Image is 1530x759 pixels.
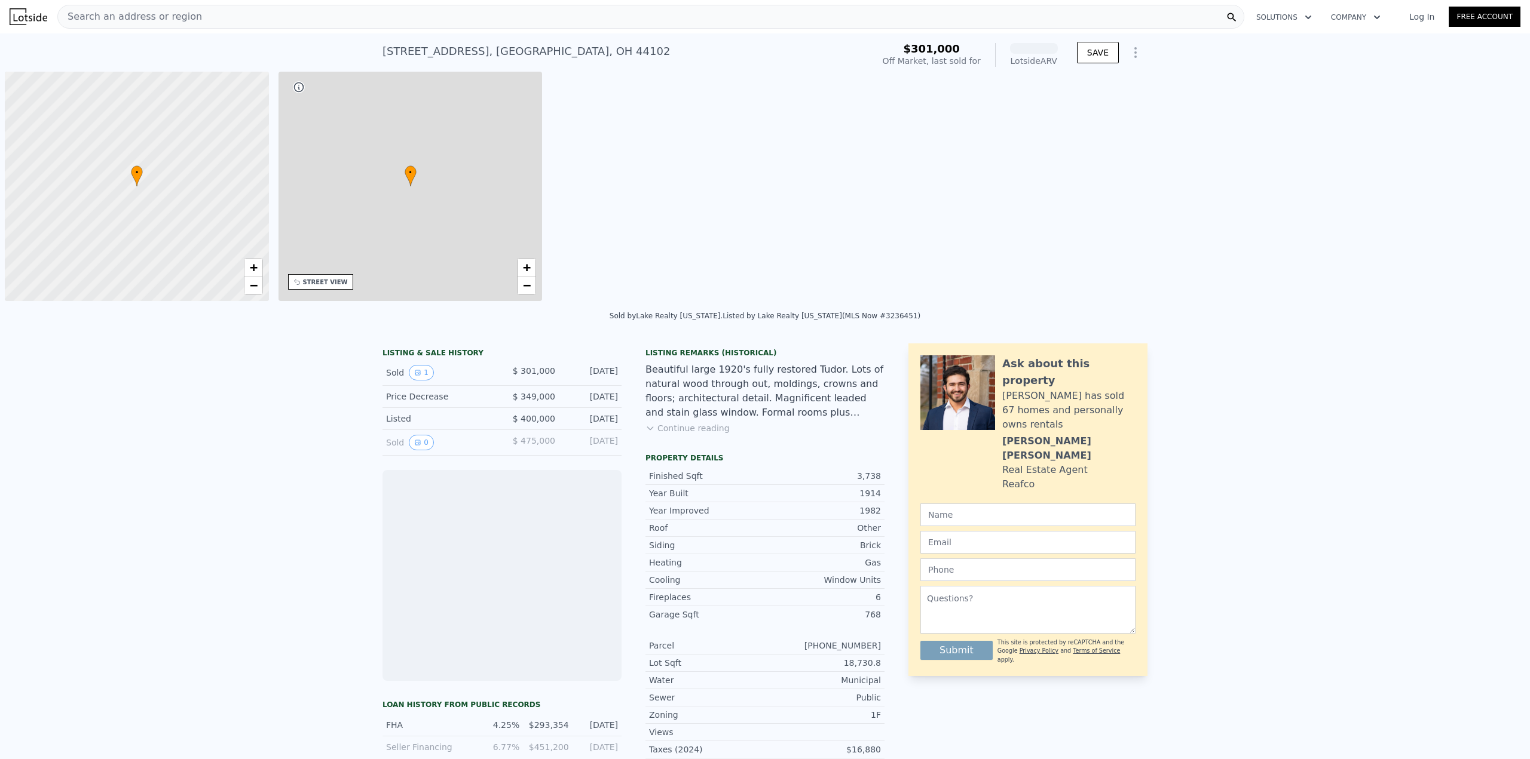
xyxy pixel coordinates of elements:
[382,348,622,360] div: LISTING & SALE HISTORY
[523,278,531,293] span: −
[765,539,881,551] div: Brick
[527,741,568,753] div: $451,200
[518,259,535,276] a: Zoom in
[527,719,568,731] div: $293,354
[1073,647,1120,654] a: Terms of Service
[386,413,492,425] div: Listed
[249,278,257,293] span: −
[1395,11,1449,23] a: Log In
[565,365,618,380] div: [DATE]
[576,741,618,753] div: [DATE]
[386,391,492,402] div: Price Decrease
[1002,434,1136,463] div: [PERSON_NAME] [PERSON_NAME]
[645,422,730,434] button: Continue reading
[10,8,47,25] img: Lotside
[610,312,723,320] div: Sold by Lake Realty [US_STATE] .
[920,531,1136,554] input: Email
[405,165,417,186] div: •
[649,557,765,569] div: Heating
[649,674,765,686] div: Water
[518,276,535,294] a: Zoom out
[576,719,618,731] div: [DATE]
[645,348,885,358] div: Listing Remarks (Historical)
[765,709,881,721] div: 1F
[513,436,555,445] span: $ 475,000
[409,365,434,380] button: View historical data
[765,674,881,686] div: Municipal
[565,413,618,425] div: [DATE]
[386,365,492,380] div: Sold
[249,260,257,275] span: +
[649,726,765,738] div: Views
[920,641,993,660] button: Submit
[382,700,622,709] div: Loan history from public records
[565,435,618,450] div: [DATE]
[645,362,885,420] div: Beautiful large 1920's fully restored Tudor. Lots of natural wood through out, moldings, crowns a...
[883,55,981,67] div: Off Market, last sold for
[765,522,881,534] div: Other
[1124,41,1147,64] button: Show Options
[649,522,765,534] div: Roof
[1247,7,1321,28] button: Solutions
[386,741,470,753] div: Seller Financing
[920,558,1136,581] input: Phone
[131,165,143,186] div: •
[765,609,881,620] div: 768
[645,453,885,463] div: Property details
[244,276,262,294] a: Zoom out
[478,741,519,753] div: 6.77%
[765,487,881,499] div: 1914
[920,503,1136,526] input: Name
[565,391,618,402] div: [DATE]
[649,591,765,603] div: Fireplaces
[649,609,765,620] div: Garage Sqft
[1002,355,1136,389] div: Ask about this property
[649,505,765,517] div: Year Improved
[765,692,881,703] div: Public
[405,167,417,178] span: •
[1002,389,1136,432] div: [PERSON_NAME] has sold 67 homes and personally owns rentals
[1002,477,1035,491] div: Reafco
[997,638,1136,664] div: This site is protected by reCAPTCHA and the Google and apply.
[903,42,960,55] span: $301,000
[1002,463,1088,477] div: Real Estate Agent
[765,640,881,652] div: [PHONE_NUMBER]
[765,591,881,603] div: 6
[478,719,519,731] div: 4.25%
[303,278,348,287] div: STREET VIEW
[765,505,881,517] div: 1982
[513,414,555,423] span: $ 400,000
[409,435,434,450] button: View historical data
[765,657,881,669] div: 18,730.8
[513,392,555,401] span: $ 349,000
[765,743,881,755] div: $16,880
[1010,55,1058,67] div: Lotside ARV
[382,43,670,60] div: [STREET_ADDRESS] , [GEOGRAPHIC_DATA] , OH 44102
[649,709,765,721] div: Zoning
[523,260,531,275] span: +
[131,167,143,178] span: •
[765,470,881,482] div: 3,738
[649,470,765,482] div: Finished Sqft
[723,312,920,320] div: Listed by Lake Realty [US_STATE] (MLS Now #3236451)
[765,557,881,569] div: Gas
[1077,42,1119,63] button: SAVE
[649,487,765,499] div: Year Built
[386,719,470,731] div: FHA
[649,692,765,703] div: Sewer
[1321,7,1390,28] button: Company
[244,259,262,276] a: Zoom in
[649,539,765,551] div: Siding
[649,574,765,586] div: Cooling
[649,657,765,669] div: Lot Sqft
[58,10,202,24] span: Search an address or region
[386,435,492,450] div: Sold
[1020,647,1058,654] a: Privacy Policy
[649,743,765,755] div: Taxes (2024)
[1449,7,1520,27] a: Free Account
[765,574,881,586] div: Window Units
[513,366,555,376] span: $ 301,000
[649,640,765,652] div: Parcel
